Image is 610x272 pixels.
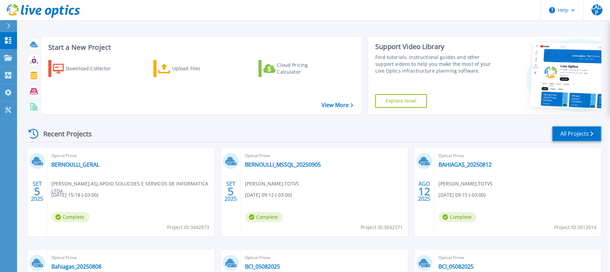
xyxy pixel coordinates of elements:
[439,152,597,160] span: Optical Prime
[245,191,292,199] span: [DATE] 09:12 (-03:00)
[48,60,124,77] a: Download Collector
[552,126,601,141] a: All Projects
[51,180,214,195] span: [PERSON_NAME] , ASJ APOIO SOLUCOES E SERVICOS DE INFORMATICA LTDA
[277,62,332,75] div: Cloud Pricing Calculator
[224,179,237,204] div: SET 2025
[439,212,477,222] span: Complete
[439,161,492,168] a: BAHIAGAS_20250812
[34,188,40,194] span: 5
[31,179,44,204] div: SET 2025
[245,212,283,222] span: Complete
[51,191,98,199] span: [DATE] 15:18 (-03:00)
[51,263,101,270] a: Bahiagas_20250808
[439,254,597,261] span: Optical Prime
[66,62,120,75] div: Download Collector
[439,263,474,270] a: BCI_05082025
[322,102,353,108] a: View More
[245,180,299,187] span: [PERSON_NAME] , TOTVS
[167,224,209,231] span: Project ID: 3042873
[259,60,334,77] a: Cloud Pricing Calculator
[592,4,603,15] span: LADP
[245,254,404,261] span: Optical Prime
[48,44,353,51] h3: Start a New Project
[51,212,89,222] span: Complete
[361,224,403,231] span: Project ID: 3042371
[245,161,321,168] a: BERNOULLI_MSSQL_20250905
[439,180,493,187] span: [PERSON_NAME] , TOTVS
[245,263,280,270] a: BCI_05082025
[172,62,227,75] div: Upload Files
[375,42,494,51] div: Support Video Library
[418,188,430,194] span: 12
[51,254,210,261] span: Optical Prime
[26,125,101,142] div: Recent Projects
[228,188,234,194] span: 5
[245,152,404,160] span: Optical Prime
[51,152,210,160] span: Optical Prime
[375,54,494,74] div: Find tutorials, instructional guides and other support videos to help you make the most of your L...
[375,94,427,108] a: Explore Now!
[439,191,485,199] span: [DATE] 09:15 (-03:00)
[418,179,431,204] div: AGO 2025
[153,60,229,77] a: Upload Files
[554,224,596,231] span: Project ID: 3012014
[51,161,99,168] a: BERNOULLI_GERAL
